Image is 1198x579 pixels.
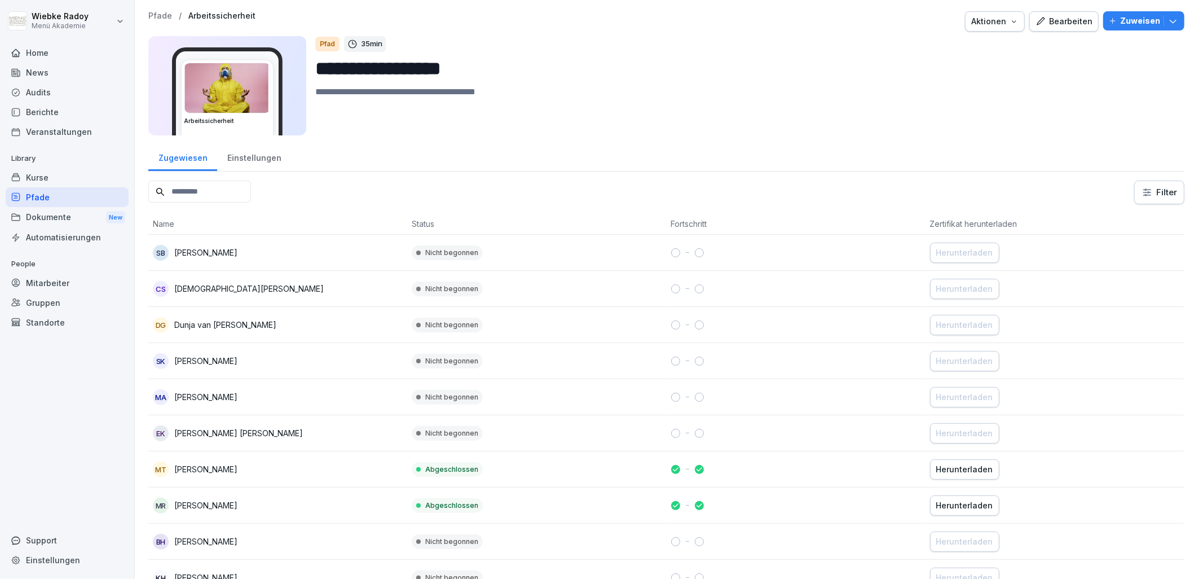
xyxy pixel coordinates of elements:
th: Fortschritt [667,213,926,235]
div: SB [153,245,169,261]
p: [PERSON_NAME] [174,536,237,547]
a: Automatisierungen [6,227,129,247]
p: Nicht begonnen [425,356,478,366]
div: Herunterladen [936,536,993,548]
div: Herunterladen [936,247,993,259]
a: News [6,63,129,82]
a: Pfade [148,11,172,21]
p: Nicht begonnen [425,428,478,438]
p: Menü Akademie [32,22,89,30]
button: Herunterladen [930,532,999,552]
button: Herunterladen [930,243,999,263]
p: [PERSON_NAME] [174,463,237,475]
div: MT [153,462,169,477]
p: Zuweisen [1120,15,1160,27]
div: Bearbeiten [1036,15,1093,28]
p: Abgeschlossen [425,501,478,511]
div: Herunterladen [936,499,993,512]
div: Pfad [315,37,340,51]
div: Filter [1142,187,1177,198]
button: Zuweisen [1103,11,1184,30]
a: Arbeitssicherheit [188,11,256,21]
div: SK [153,353,169,369]
div: Herunterladen [936,463,993,476]
div: Support [6,530,129,550]
a: Veranstaltungen [6,122,129,142]
div: MA [153,389,169,405]
th: Status [407,213,666,235]
div: Aktionen [971,15,1019,28]
div: BH [153,534,169,550]
div: Herunterladen [936,283,993,295]
a: Einstellungen [6,550,129,570]
p: Nicht begonnen [425,392,478,402]
a: Berichte [6,102,129,122]
p: [PERSON_NAME] [174,499,237,511]
button: Herunterladen [930,315,999,335]
button: Bearbeiten [1029,11,1099,32]
p: Abgeschlossen [425,464,478,475]
a: Home [6,43,129,63]
a: Gruppen [6,293,129,313]
img: q4sqv7mlyvifhw23vdoza0ik.png [184,63,270,113]
p: Nicht begonnen [425,248,478,258]
a: Einstellungen [217,142,291,171]
p: [PERSON_NAME] [PERSON_NAME] [174,427,303,439]
p: Nicht begonnen [425,537,478,547]
div: CS [153,281,169,297]
div: Herunterladen [936,355,993,367]
div: DG [153,317,169,333]
p: Library [6,150,129,168]
p: / [179,11,182,21]
p: [DEMOGRAPHIC_DATA][PERSON_NAME] [174,283,324,295]
p: Nicht begonnen [425,320,478,330]
a: Standorte [6,313,129,332]
div: EK [153,426,169,441]
button: Herunterladen [930,459,999,480]
div: Herunterladen [936,391,993,403]
div: Herunterladen [936,427,993,440]
a: Mitarbeiter [6,273,129,293]
button: Aktionen [965,11,1025,32]
div: New [106,211,125,224]
button: Herunterladen [930,423,999,444]
a: Pfade [6,187,129,207]
p: Nicht begonnen [425,284,478,294]
div: Dokumente [6,207,129,228]
p: [PERSON_NAME] [174,247,237,258]
p: Dunja van [PERSON_NAME] [174,319,276,331]
a: Zugewiesen [148,142,217,171]
h3: Arbeitssicherheit [184,117,271,125]
button: Herunterladen [930,495,999,516]
p: People [6,255,129,273]
div: MR [153,498,169,514]
p: 35 min [361,38,382,50]
th: Zertifikat herunterladen [926,213,1184,235]
button: Filter [1135,181,1184,204]
button: Herunterladen [930,351,999,371]
p: [PERSON_NAME] [174,391,237,403]
div: Audits [6,82,129,102]
a: Kurse [6,168,129,187]
p: [PERSON_NAME] [174,355,237,367]
th: Name [148,213,407,235]
p: Wiebke Radoy [32,12,89,21]
a: DokumenteNew [6,207,129,228]
button: Herunterladen [930,387,999,407]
